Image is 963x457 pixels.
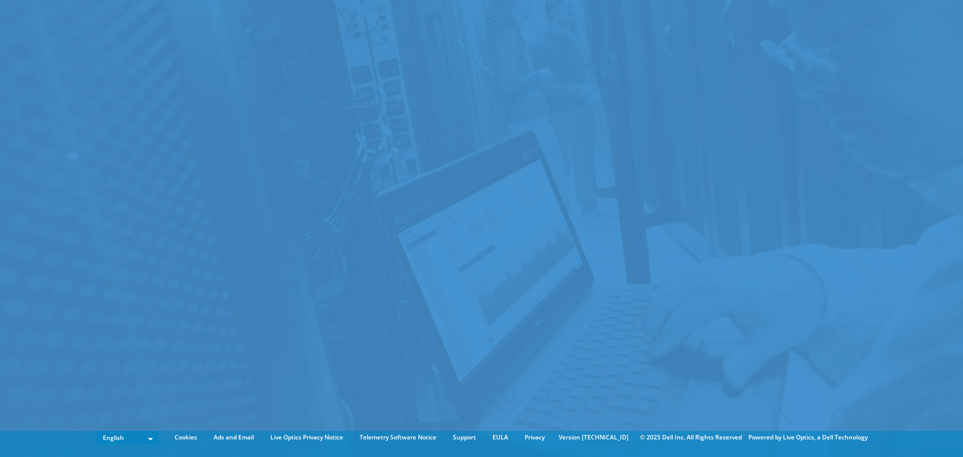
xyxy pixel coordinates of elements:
[445,432,484,443] a: Support
[352,432,444,443] a: Telemetry Software Notice
[748,432,868,443] li: Powered by Live Optics, a Dell Technology
[263,432,351,443] a: Live Optics Privacy Notice
[554,432,633,443] li: Version [TECHNICAL_ID]
[635,432,747,443] li: © 2025 Dell Inc. All Rights Reserved
[485,432,516,443] a: EULA
[167,432,205,443] a: Cookies
[206,432,261,443] a: Ads and Email
[517,432,552,443] a: Privacy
